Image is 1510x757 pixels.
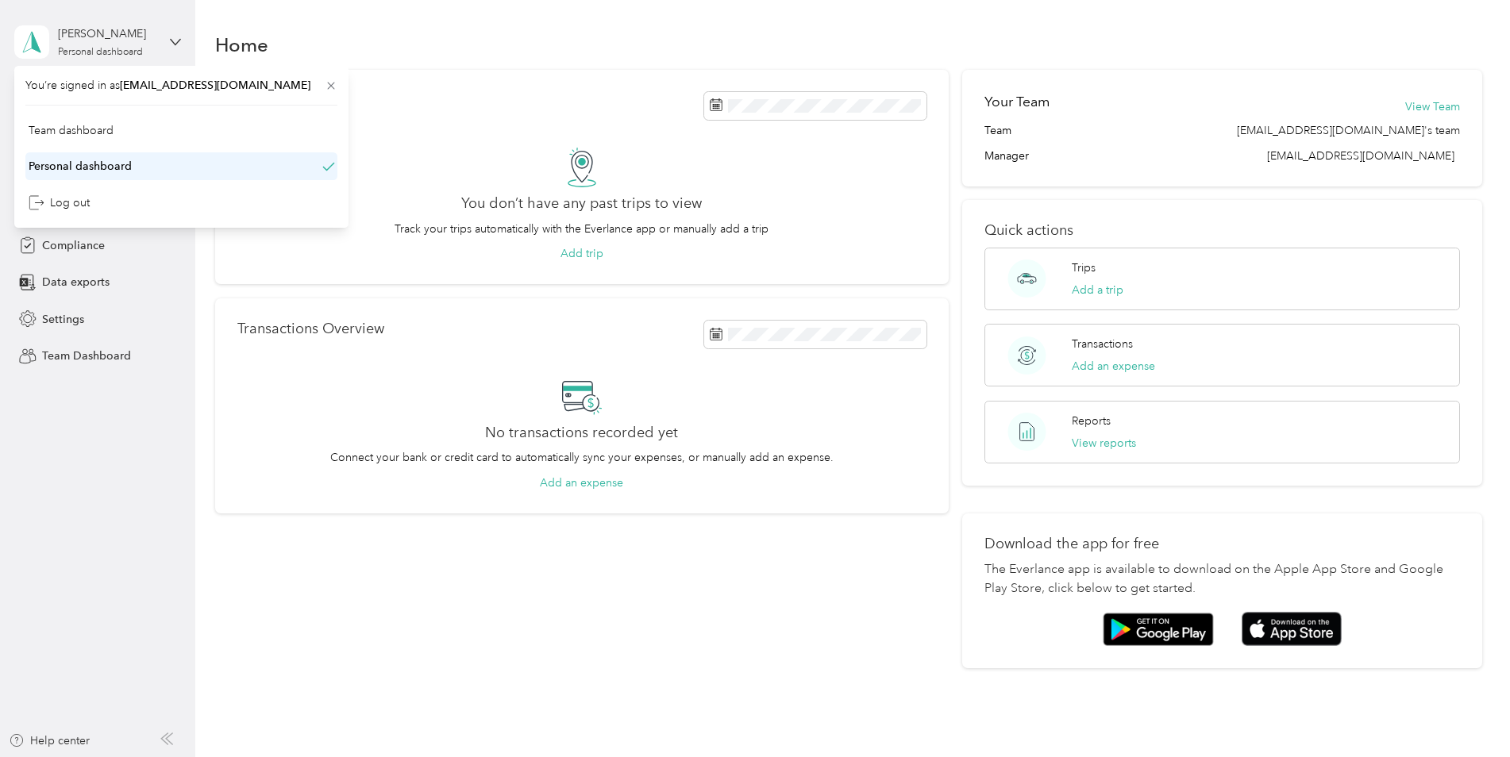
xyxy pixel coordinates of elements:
div: Personal dashboard [29,158,132,175]
span: [EMAIL_ADDRESS][DOMAIN_NAME]'s team [1237,122,1460,139]
button: Help center [9,732,90,749]
p: Trips [1072,259,1096,276]
img: App store [1242,612,1342,646]
iframe: Everlance-gr Chat Button Frame [1421,668,1510,757]
h2: Your Team [984,92,1050,112]
span: Data exports [42,274,110,290]
div: Team dashboard [29,122,114,139]
span: [EMAIL_ADDRESS][DOMAIN_NAME] [120,79,310,92]
h2: You don’t have any past trips to view [461,195,702,212]
span: Compliance [42,237,105,254]
span: Settings [42,311,84,328]
button: Add an expense [1072,358,1155,375]
p: Transactions [1072,336,1133,352]
button: View Team [1405,98,1460,115]
p: Connect your bank or credit card to automatically sync your expenses, or manually add an expense. [330,449,834,466]
span: Manager [984,148,1029,164]
button: Add trip [560,245,603,262]
span: Team [984,122,1011,139]
div: Personal dashboard [58,48,143,57]
h1: Home [215,37,268,53]
p: Quick actions [984,222,1460,239]
div: Log out [29,194,90,211]
p: Download the app for free [984,536,1460,552]
img: Google play [1103,613,1214,646]
p: Track your trips automatically with the Everlance app or manually add a trip [395,221,768,237]
span: Team Dashboard [42,348,131,364]
button: View reports [1072,435,1136,452]
p: Reports [1072,413,1111,429]
div: [PERSON_NAME] [58,25,157,42]
span: [EMAIL_ADDRESS][DOMAIN_NAME] [1267,149,1454,163]
button: Add a trip [1072,282,1123,298]
button: Add an expense [540,475,623,491]
h2: No transactions recorded yet [485,425,678,441]
span: You’re signed in as [25,77,337,94]
p: The Everlance app is available to download on the Apple App Store and Google Play Store, click be... [984,560,1460,598]
p: Transactions Overview [237,321,384,337]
